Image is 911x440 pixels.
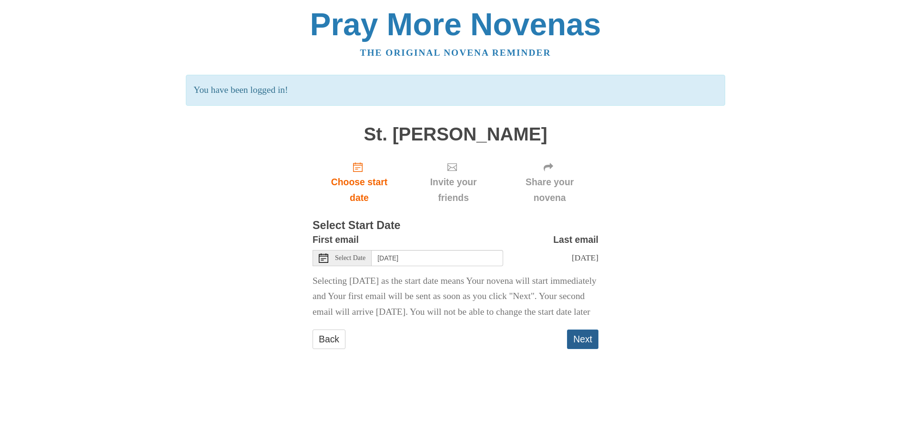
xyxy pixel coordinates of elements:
[406,154,501,210] div: Click "Next" to confirm your start date first.
[572,253,598,262] span: [DATE]
[372,250,503,266] input: Use the arrow keys to pick a date
[415,174,491,206] span: Invite your friends
[313,220,598,232] h3: Select Start Date
[310,7,601,42] a: Pray More Novenas
[501,154,598,210] div: Click "Next" to confirm your start date first.
[553,232,598,248] label: Last email
[313,124,598,145] h1: St. [PERSON_NAME]
[313,273,598,320] p: Selecting [DATE] as the start date means Your novena will start immediately and Your first email ...
[313,330,345,349] a: Back
[510,174,589,206] span: Share your novena
[335,255,365,261] span: Select Date
[313,232,359,248] label: First email
[360,48,551,58] a: The original novena reminder
[313,154,406,210] a: Choose start date
[322,174,396,206] span: Choose start date
[567,330,598,349] button: Next
[186,75,725,106] p: You have been logged in!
